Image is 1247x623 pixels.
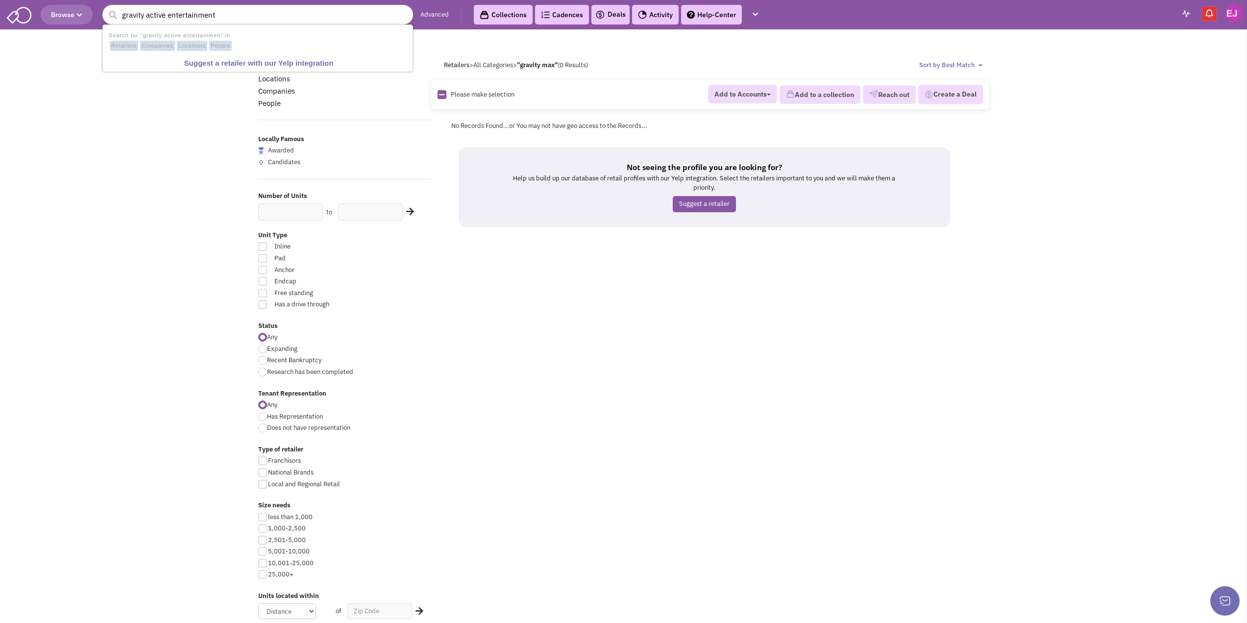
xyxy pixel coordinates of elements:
[268,158,300,166] span: Candidates
[347,603,412,619] input: Zip Code
[786,90,795,99] img: icon-collection-lavender.png
[451,122,647,130] span: No Records Found...or You may not have geo access to the Records...
[863,85,916,104] button: Reach out
[595,9,605,21] img: icon-deals.svg
[268,468,314,476] span: National Brands
[268,266,377,275] span: Anchor
[106,57,411,70] a: Suggest a retailer with our Yelp integration
[438,90,446,99] img: Rectangle.png
[508,162,901,172] h5: Not seeing the profile you are looking for?
[209,41,232,51] span: People
[258,135,432,144] label: Locally Famous
[473,61,588,69] span: All Categories (0 Results)
[267,424,350,432] span: Does not have representation
[267,368,353,376] span: Research has been completed
[535,5,589,25] a: Cadences
[925,89,933,100] img: Deal-Dollar.png
[480,10,489,20] img: icon-collection-lavender-black.svg
[258,86,295,96] a: Companies
[267,412,323,421] span: Has Representation
[780,85,860,104] button: Add to a collection
[7,5,31,24] img: SmartAdmin
[258,99,281,108] a: People
[687,11,695,19] img: help.png
[268,146,294,154] span: Awarded
[268,277,377,286] span: Endcap
[268,242,377,251] span: Inline
[1225,5,1242,22] img: Erin Jarquin
[673,196,736,212] a: Suggest a retailer
[595,9,626,21] a: Deals
[258,147,264,154] img: locallyfamous-largeicon.png
[258,231,432,240] label: Unit Type
[918,85,983,104] button: Create a Deal
[517,61,558,69] b: "gravity max"
[541,11,550,18] img: Cadences_logo.png
[258,159,264,165] img: locallyfamous-upvote.png
[258,445,432,454] label: Type of retailer
[708,85,777,103] button: Add to Accounts
[420,10,449,20] a: Advanced
[267,356,321,364] span: Recent Bankruptcy
[409,605,425,618] div: Search Nearby
[268,547,310,555] span: 5,001-10,000
[268,559,314,567] span: 10,001-25,000
[268,513,313,521] span: less than 1,000
[469,61,473,69] span: >
[632,5,679,25] a: Activity
[326,208,332,217] label: to
[268,289,377,298] span: Free standing
[268,254,377,263] span: Pad
[451,90,514,99] span: Please make selection
[400,205,416,218] div: Search Nearby
[268,456,301,465] span: Franchisors
[258,389,432,399] label: Tenant Representation
[258,74,290,83] a: Locations
[267,333,277,341] span: Any
[267,400,277,409] span: Any
[474,5,533,25] a: Collections
[681,5,742,25] a: Help-Center
[258,501,432,510] label: Size needs
[268,536,306,544] span: 2,501-5,000
[104,29,412,52] li: Search for "gravity active entertainmen" in
[258,192,432,201] label: Number of Units
[110,41,138,51] span: Retailers
[513,61,517,69] span: >
[258,592,432,601] label: Units located within
[869,90,878,99] img: VectorPaper_Plane.png
[268,300,377,309] span: Has a drive through
[268,570,293,578] span: 25,000+
[177,41,207,51] span: Locations
[184,59,334,67] b: Suggest a retailer with our Yelp integration
[508,174,901,192] p: Help us build up our database of retail profiles with our Yelp integration. Select the retailers ...
[268,524,306,532] span: 1,000-2,500
[268,480,340,488] span: Local and Regional Retail
[41,5,93,25] button: Browse
[444,61,469,69] a: Retailers
[267,345,297,353] span: Expanding
[102,5,413,25] input: Search
[638,10,647,19] img: Activity.png
[258,322,432,331] label: Status
[336,607,341,615] span: of
[140,41,175,51] span: Companies
[51,10,82,19] span: Browse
